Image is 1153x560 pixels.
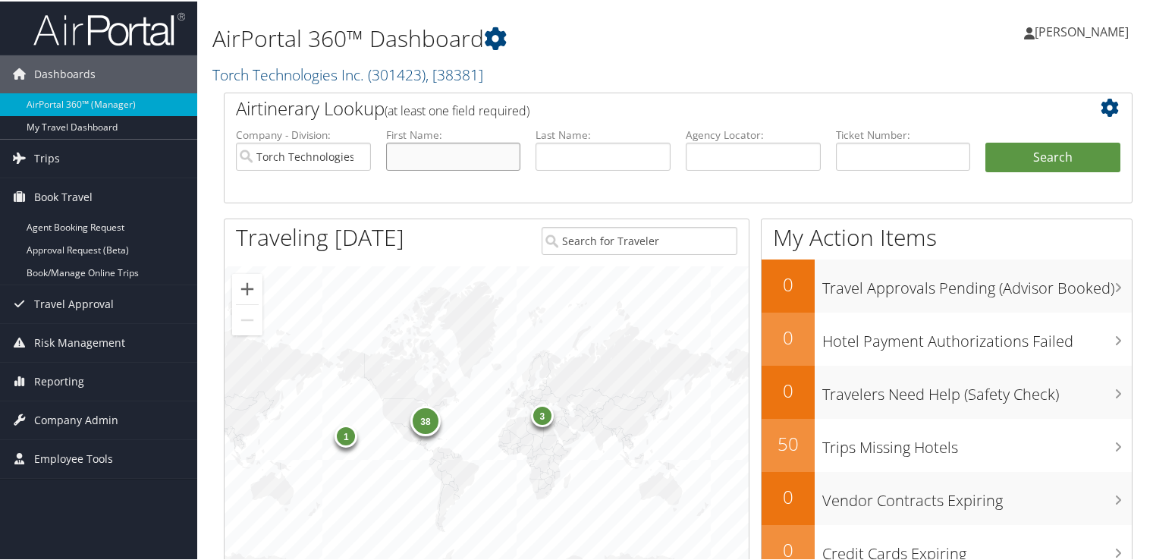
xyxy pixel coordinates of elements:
[1024,8,1144,53] a: [PERSON_NAME]
[762,311,1132,364] a: 0Hotel Payment Authorizations Failed
[822,269,1132,297] h3: Travel Approvals Pending (Advisor Booked)
[34,439,113,477] span: Employee Tools
[542,225,737,253] input: Search for Traveler
[236,126,371,141] label: Company - Division:
[212,63,483,83] a: Torch Technologies Inc.
[33,10,185,46] img: airportal-logo.png
[385,101,529,118] span: (at least one field required)
[822,481,1132,510] h3: Vendor Contracts Expiring
[836,126,971,141] label: Ticket Number:
[762,429,815,455] h2: 50
[762,323,815,349] h2: 0
[1035,22,1129,39] span: [PERSON_NAME]
[34,322,125,360] span: Risk Management
[212,21,834,53] h1: AirPortal 360™ Dashboard
[762,270,815,296] h2: 0
[386,126,521,141] label: First Name:
[762,258,1132,311] a: 0Travel Approvals Pending (Advisor Booked)
[426,63,483,83] span: , [ 38381 ]
[236,94,1045,120] h2: Airtinerary Lookup
[762,483,815,508] h2: 0
[34,361,84,399] span: Reporting
[686,126,821,141] label: Agency Locator:
[762,470,1132,524] a: 0Vendor Contracts Expiring
[34,177,93,215] span: Book Travel
[762,364,1132,417] a: 0Travelers Need Help (Safety Check)
[368,63,426,83] span: ( 301423 )
[822,428,1132,457] h3: Trips Missing Hotels
[34,400,118,438] span: Company Admin
[531,402,554,425] div: 3
[335,423,358,446] div: 1
[822,375,1132,404] h3: Travelers Need Help (Safety Check)
[762,376,815,402] h2: 0
[762,417,1132,470] a: 50Trips Missing Hotels
[34,138,60,176] span: Trips
[232,272,262,303] button: Zoom in
[34,54,96,92] span: Dashboards
[985,141,1120,171] button: Search
[822,322,1132,351] h3: Hotel Payment Authorizations Failed
[536,126,671,141] label: Last Name:
[236,220,404,252] h1: Traveling [DATE]
[410,404,441,435] div: 38
[762,220,1132,252] h1: My Action Items
[232,304,262,334] button: Zoom out
[34,284,114,322] span: Travel Approval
